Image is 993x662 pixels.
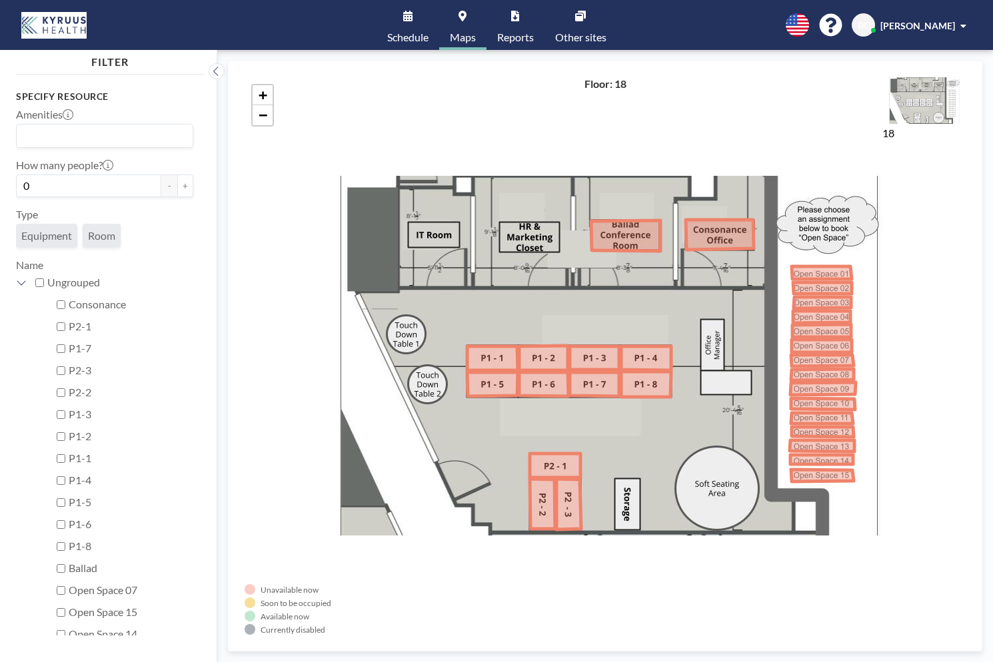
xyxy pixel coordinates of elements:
button: - [161,174,177,197]
span: Equipment [21,229,72,242]
div: Currently disabled [261,625,325,635]
h4: Floor: 18 [584,77,626,91]
label: Consonance [69,298,193,311]
label: Open Space 07 [69,583,193,597]
span: Reports [497,32,534,43]
label: P1-4 [69,474,193,487]
label: Name [16,258,43,271]
label: P2-2 [69,386,193,399]
h4: FILTER [16,50,204,69]
a: Zoom out [253,105,273,125]
label: P2-1 [69,320,193,333]
span: − [259,107,267,123]
label: P1-5 [69,496,193,509]
span: Room [88,229,115,242]
label: P1-3 [69,408,193,421]
span: Other sites [555,32,606,43]
label: P1-6 [69,517,193,531]
span: Maps [450,32,476,43]
label: Open Space 15 [69,605,193,619]
label: Amenities [16,108,73,121]
div: Available now [261,611,309,621]
span: [PERSON_NAME] [880,20,955,31]
input: Search for option [18,127,185,145]
span: BC [858,19,870,31]
label: Type [16,208,38,221]
span: + [259,87,267,103]
label: Open Space 14 [69,627,193,641]
img: organization-logo [21,12,87,39]
label: Ungrouped [47,276,193,289]
span: Schedule [387,32,429,43]
label: Ballad [69,561,193,575]
img: 2f7274218fad236723d89774894f4856.jpg [882,77,966,124]
div: Unavailable now [261,585,319,595]
div: Search for option [17,125,193,147]
h3: Specify resource [16,91,193,103]
label: P1-1 [69,452,193,465]
a: Zoom in [253,85,273,105]
label: P1-2 [69,430,193,443]
label: P2-3 [69,364,193,377]
label: How many people? [16,159,113,172]
div: Soon to be occupied [261,598,331,608]
button: + [177,174,193,197]
label: P1-7 [69,342,193,355]
label: P1-8 [69,539,193,553]
label: 18 [882,127,894,139]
